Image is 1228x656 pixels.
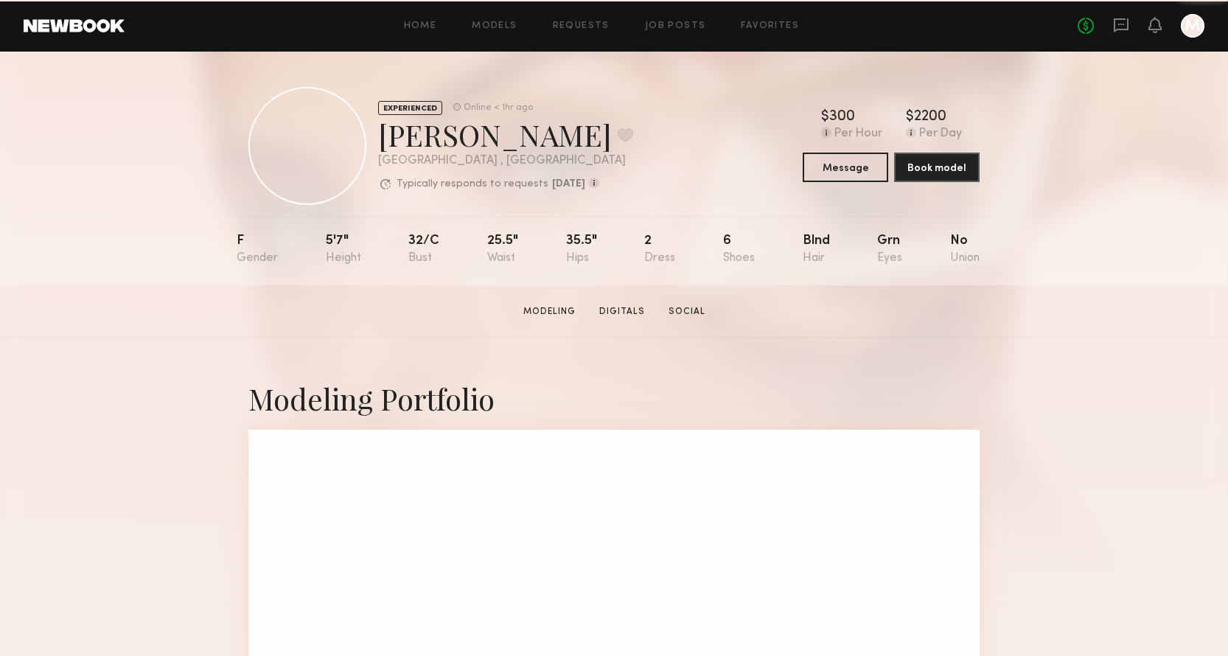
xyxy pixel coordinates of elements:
div: 2200 [914,110,946,125]
a: Requests [553,21,610,31]
a: Social [663,305,711,318]
div: Modeling Portfolio [248,379,980,418]
a: Job Posts [645,21,706,31]
div: Per Hour [834,128,882,141]
div: 300 [829,110,855,125]
a: M [1181,14,1204,38]
div: No [950,234,980,265]
div: [GEOGRAPHIC_DATA] , [GEOGRAPHIC_DATA] [378,155,633,167]
b: [DATE] [552,179,585,189]
div: Blnd [803,234,830,265]
div: Grn [877,234,902,265]
div: $ [821,110,829,125]
div: 2 [644,234,675,265]
div: F [237,234,278,265]
div: 6 [723,234,755,265]
div: 25.5" [487,234,518,265]
div: Online < 1hr ago [464,103,533,113]
div: Per Day [919,128,962,141]
div: $ [906,110,914,125]
button: Message [803,153,888,182]
a: Modeling [517,305,582,318]
a: Favorites [741,21,799,31]
div: EXPERIENCED [378,101,442,115]
div: 5'7" [326,234,361,265]
div: 35.5" [566,234,597,265]
a: Home [404,21,437,31]
p: Typically responds to requests [397,179,548,189]
div: [PERSON_NAME] [378,115,633,154]
a: Models [472,21,517,31]
a: Digitals [593,305,651,318]
button: Book model [894,153,980,182]
div: 32/c [408,234,439,265]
